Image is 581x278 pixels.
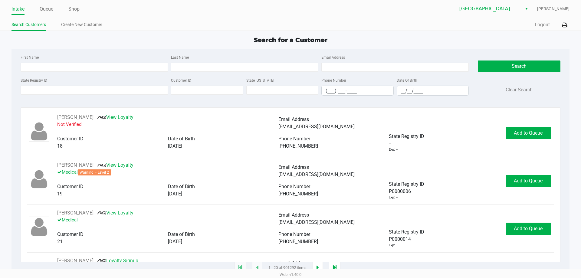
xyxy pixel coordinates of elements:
[278,172,355,177] span: [EMAIL_ADDRESS][DOMAIN_NAME]
[278,212,309,218] span: Email Address
[506,127,551,139] button: Add to Queue
[57,143,63,149] span: 18
[478,61,560,72] button: Search
[168,239,182,244] span: [DATE]
[21,55,39,60] label: First Name
[389,188,411,195] span: P0000006
[168,184,195,189] span: Date of Birth
[389,195,398,200] div: Exp: --
[506,223,551,235] button: Add to Queue
[97,258,138,263] a: Loyalty Signup
[321,78,346,83] label: Phone Number
[329,262,340,274] app-submit-button: Move to last page
[246,78,274,83] label: State [US_STATE]
[459,5,518,12] span: [GEOGRAPHIC_DATA]
[57,257,94,264] button: See customer info
[57,169,278,176] p: Medical
[57,217,278,224] p: Medical
[21,78,47,83] label: State Registry ID
[57,239,63,244] span: 21
[321,55,345,60] label: Email Address
[254,36,327,44] span: Search for a Customer
[514,130,543,136] span: Add to Queue
[168,231,195,237] span: Date of Birth
[389,147,398,152] div: Exp: --
[321,86,394,96] kendo-maskedtextbox: Format: (999) 999-9999
[537,6,570,12] span: [PERSON_NAME]
[322,86,393,95] input: Format: (999) 999-9999
[535,21,550,28] button: Logout
[252,262,262,274] app-submit-button: Previous
[235,262,246,274] app-submit-button: Move to first page
[278,184,310,189] span: Phone Number
[278,136,310,142] span: Phone Number
[61,21,102,28] a: Create New Customer
[278,260,309,266] span: Email Address
[278,231,310,237] span: Phone Number
[57,121,278,128] p: Not Verified
[40,5,53,13] a: Queue
[278,219,355,225] span: [EMAIL_ADDRESS][DOMAIN_NAME]
[171,55,189,60] label: Last Name
[514,226,543,231] span: Add to Queue
[57,162,94,169] button: See customer info
[278,239,318,244] span: [PHONE_NUMBER]
[68,5,80,13] a: Shop
[514,178,543,184] span: Add to Queue
[268,265,307,271] span: 1 - 20 of 901292 items
[506,86,533,93] button: Clear Search
[313,262,323,274] app-submit-button: Next
[278,164,309,170] span: Email Address
[389,140,391,147] span: --
[97,210,133,216] a: View Loyalty
[389,243,398,248] div: Exp: --
[506,175,551,187] button: Add to Queue
[78,169,111,175] span: Warning – Level 2
[171,78,191,83] label: Customer ID
[397,86,469,96] kendo-maskedtextbox: Format: MM/DD/YYYY
[168,191,182,197] span: [DATE]
[389,181,424,187] span: State Registry ID
[97,114,133,120] a: View Loyalty
[397,78,417,83] label: Date Of Birth
[389,133,424,139] span: State Registry ID
[57,231,84,237] span: Customer ID
[168,136,195,142] span: Date of Birth
[522,3,531,14] button: Select
[57,184,84,189] span: Customer ID
[57,114,94,121] button: See customer info
[389,236,411,243] span: P0000014
[57,191,63,197] span: 19
[278,116,309,122] span: Email Address
[278,191,318,197] span: [PHONE_NUMBER]
[57,209,94,217] button: See customer info
[11,5,25,13] a: Intake
[278,143,318,149] span: [PHONE_NUMBER]
[168,143,182,149] span: [DATE]
[280,272,301,277] span: Web: v1.40.0
[97,162,133,168] a: View Loyalty
[11,21,46,28] a: Search Customers
[57,136,84,142] span: Customer ID
[397,86,469,95] input: Format: MM/DD/YYYY
[278,124,355,129] span: [EMAIL_ADDRESS][DOMAIN_NAME]
[389,229,424,235] span: State Registry ID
